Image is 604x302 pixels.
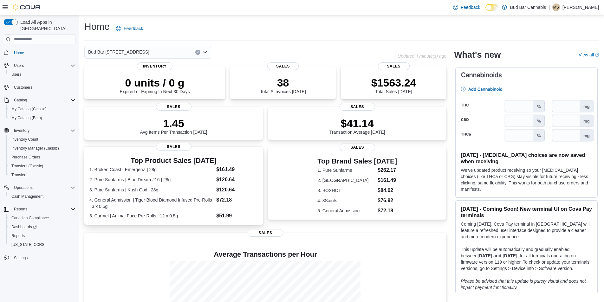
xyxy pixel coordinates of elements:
[14,255,28,260] span: Settings
[9,114,45,122] a: My Catalog (Beta)
[11,215,49,221] span: Canadian Compliance
[378,207,397,215] dd: $72.18
[89,157,258,164] h3: Top Product Sales [DATE]
[552,3,560,11] div: Matt S
[11,146,59,151] span: Inventory Manager (Classic)
[378,62,410,70] span: Sales
[9,153,43,161] a: Purchase Orders
[9,171,30,179] a: Transfers
[378,197,397,204] dd: $76.92
[6,222,78,231] a: Dashboards
[9,145,75,152] span: Inventory Manager (Classic)
[9,105,75,113] span: My Catalog (Classic)
[216,196,258,204] dd: $72.18
[14,128,29,133] span: Inventory
[9,136,41,143] a: Inventory Count
[89,166,214,173] dt: 1. Broken Coast | EmergenZ | 28g
[14,85,32,90] span: Customers
[11,184,75,191] span: Operations
[9,193,75,200] span: Cash Management
[461,167,592,192] p: We've updated product receiving so your [MEDICAL_DATA] choices (like THCa or CBG) stay visible fo...
[6,135,78,144] button: Inventory Count
[317,208,375,214] dt: 5. General Admission
[1,61,78,70] button: Users
[11,205,75,213] span: Reports
[454,50,501,60] h2: What's new
[14,185,33,190] span: Operations
[11,242,44,247] span: [US_STATE] CCRS
[120,76,190,89] p: 0 units / 0 g
[120,76,190,94] div: Expired or Expiring in Next 30 Days
[378,166,397,174] dd: $262.17
[1,83,78,92] button: Customers
[11,49,75,57] span: Home
[398,54,446,59] p: Updated 4 minute(s) ago
[9,153,75,161] span: Purchase Orders
[340,144,375,151] span: Sales
[371,76,416,94] div: Total Sales [DATE]
[1,183,78,192] button: Operations
[6,153,78,162] button: Purchase Orders
[88,48,149,56] span: Bud Bar [STREET_ADDRESS]
[9,136,75,143] span: Inventory Count
[9,171,75,179] span: Transfers
[6,170,78,179] button: Transfers
[6,144,78,153] button: Inventory Manager (Classic)
[485,4,499,11] input: Dark Mode
[11,62,26,69] button: Users
[202,50,207,55] button: Open list of options
[317,187,375,194] dt: 3. BOXHOT
[11,49,27,57] a: Home
[11,155,40,160] span: Purchase Orders
[1,126,78,135] button: Inventory
[11,194,43,199] span: Cash Management
[9,105,49,113] a: My Catalog (Classic)
[317,197,375,204] dt: 4. 3Saints
[477,253,517,258] strong: [DATE] and [DATE]
[9,71,24,78] a: Users
[9,162,46,170] a: Transfers (Classic)
[11,164,43,169] span: Transfers (Classic)
[461,246,592,272] p: This update will be automatically and gradually enabled between , for all terminals operating on ...
[248,229,283,237] span: Sales
[461,279,586,290] em: Please be advised that this update is purely visual and does not impact payment functionality.
[11,72,21,77] span: Users
[11,254,30,262] a: Settings
[216,186,258,194] dd: $120.64
[114,22,146,35] a: Feedback
[6,240,78,249] button: [US_STATE] CCRS
[11,83,75,91] span: Customers
[553,3,559,11] span: MS
[216,212,258,220] dd: $51.99
[89,197,214,209] dt: 4. General Admission | Tiger Blood Diamond Infused Pre-Rolls | 3 x 0.5g
[510,3,546,11] p: Bud Bar Cannabis
[140,117,207,130] p: 1.45
[11,127,32,134] button: Inventory
[11,127,75,134] span: Inventory
[11,96,75,104] span: Catalog
[9,232,27,240] a: Reports
[9,241,47,248] a: [US_STATE] CCRS
[9,241,75,248] span: Washington CCRS
[124,25,143,32] span: Feedback
[11,233,25,238] span: Reports
[461,152,592,164] h3: [DATE] - [MEDICAL_DATA] choices are now saved when receiving
[6,214,78,222] button: Canadian Compliance
[579,52,599,57] a: View allExternal link
[11,84,35,91] a: Customers
[140,117,207,135] div: Avg Items Per Transaction [DATE]
[14,207,27,212] span: Reports
[9,214,51,222] a: Canadian Compliance
[18,19,75,32] span: Load All Apps in [GEOGRAPHIC_DATA]
[195,50,200,55] button: Clear input
[260,76,306,94] div: Total # Invoices [DATE]
[11,115,42,120] span: My Catalog (Beta)
[9,223,39,231] a: Dashboards
[329,117,385,130] p: $41.14
[11,62,75,69] span: Users
[9,114,75,122] span: My Catalog (Beta)
[549,3,550,11] p: |
[9,232,75,240] span: Reports
[340,103,375,111] span: Sales
[11,254,75,261] span: Settings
